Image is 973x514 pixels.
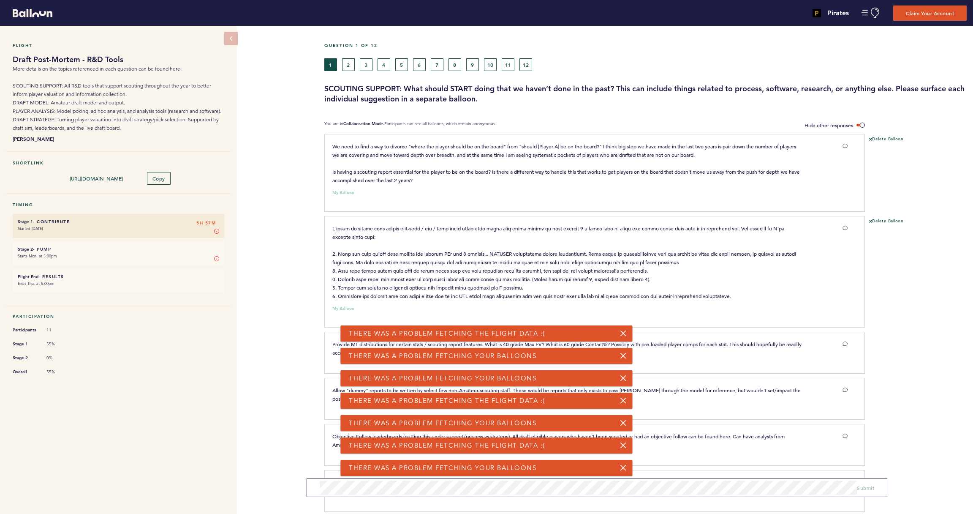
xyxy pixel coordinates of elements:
[13,134,224,143] b: [PERSON_NAME]
[340,460,632,476] div: There was a problem fetching your balloons
[340,393,632,409] div: There was a problem fetching the flight data :(
[519,58,532,71] button: 12
[332,433,786,448] span: Objective Follow leaderboards (putting this under support/process vs strategy). All draft eligibl...
[332,143,801,183] span: We need to find a way to divorce "where the player should be on the board" from "should [Player A...
[484,58,497,71] button: 10
[340,437,632,454] div: There was a problem fetching the flight data :(
[340,348,632,364] div: There was a problem fetching your balloons
[340,370,632,386] div: There was a problem fetching your balloons
[324,58,337,71] button: 1
[857,484,874,492] button: Submit
[332,306,354,311] small: My Balloon
[332,225,797,299] span: L ipsum do sitame cons adipis elit-sedd / eiu / temp incid utlab etdo magna aliq enima minimv qu ...
[340,325,632,342] div: There was a problem fetching the flight data :(
[13,326,38,334] span: Participants
[378,58,390,71] button: 4
[46,327,72,333] span: 11
[324,84,967,104] h3: SCOUTING SUPPORT: What should START doing that we haven’t done in the past? This can include thin...
[18,219,219,224] h6: - Contribute
[13,314,224,319] h5: Participation
[196,219,216,227] span: 5H 57M
[18,274,219,279] h6: - Results
[18,246,219,252] h6: - Pump
[13,368,38,376] span: Overall
[360,58,372,71] button: 3
[893,5,967,21] button: Claim Your Account
[413,58,426,71] button: 6
[46,355,72,361] span: 0%
[18,253,57,259] time: Starts Mon. at 5:00pm
[18,274,38,279] small: Flight End
[466,58,479,71] button: 9
[18,281,54,286] time: Ends Thu. at 5:00pm
[332,341,803,356] span: Provide ML distributions for certain stats / scouting report features. What is 40 grade Max EV? W...
[827,8,849,18] h4: Pirates
[18,246,33,252] small: Stage 2
[147,172,171,185] button: Copy
[152,175,165,182] span: Copy
[869,218,903,225] button: Delete Balloon
[502,58,514,71] button: 11
[13,55,224,65] h1: Draft Post-Mortem - R&D Tools
[395,58,408,71] button: 5
[804,122,853,128] span: Hide other responses
[13,66,221,131] span: More details on the topics referenced in each question can be found here: SCOUTING SUPPORT: All R...
[869,136,903,143] button: Delete Balloon
[18,226,43,231] time: Started [DATE]
[46,369,72,375] span: 55%
[6,8,52,17] a: Balloon
[340,415,632,431] div: There was a problem fetching your balloons
[332,387,802,402] span: Allow "dummy" reports to be written by select few non-Amateur-scouting staff. These would be repo...
[324,121,496,130] p: You are in Participants can see all balloons, which remain anonymous.
[342,58,355,71] button: 2
[857,484,874,491] span: Submit
[13,43,224,48] h5: Flight
[332,191,354,195] small: My Balloon
[13,160,224,166] h5: Shortlink
[13,354,38,362] span: Stage 2
[324,43,967,48] h5: Question 1 of 12
[18,219,33,224] small: Stage 1
[13,202,224,208] h5: Timing
[343,121,384,126] b: Collaboration Mode.
[46,341,72,347] span: 55%
[431,58,443,71] button: 7
[448,58,461,71] button: 8
[13,340,38,348] span: Stage 1
[862,8,881,18] button: Manage Account
[13,9,52,17] svg: Balloon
